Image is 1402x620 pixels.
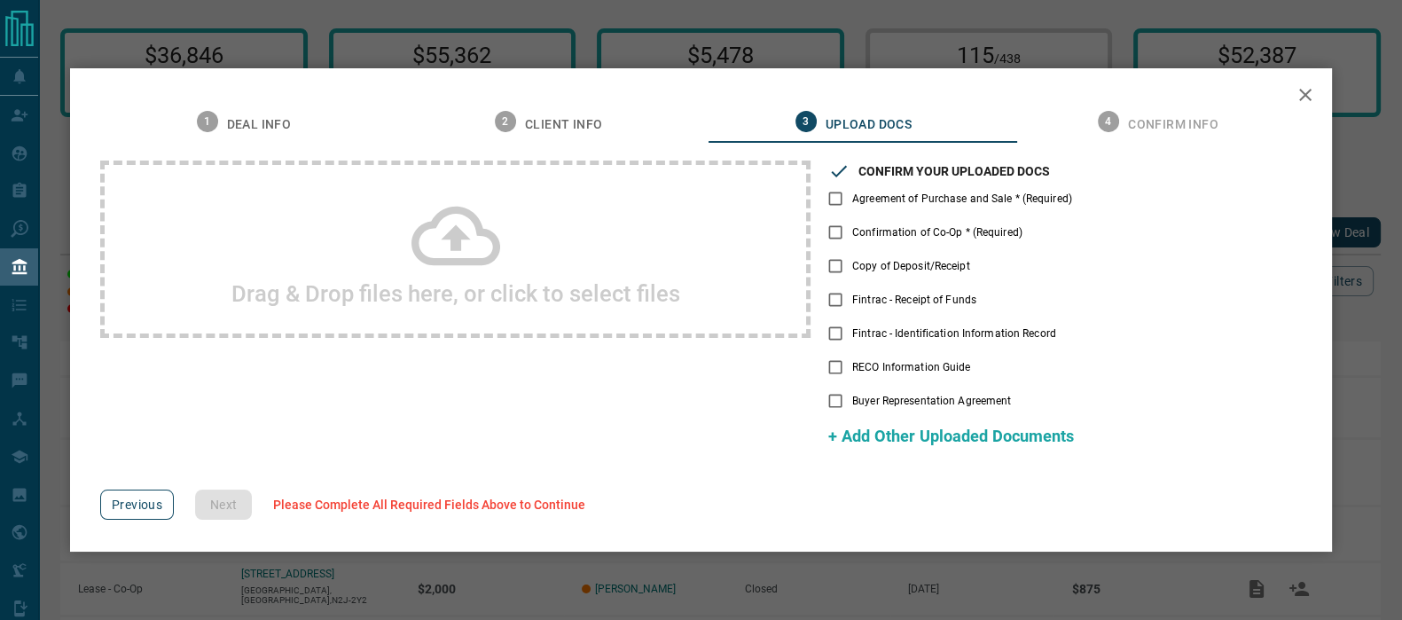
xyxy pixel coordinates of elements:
[100,161,811,338] div: Drag & Drop files here, or click to select files
[852,224,1022,240] span: Confirmation of Co-Op * (Required)
[828,427,1074,445] span: + Add Other Uploaded Documents
[227,117,292,133] span: Deal Info
[852,359,970,375] span: RECO Information Guide
[273,498,585,512] span: Please Complete All Required Fields Above to Continue
[852,191,1072,207] span: Agreement of Purchase and Sale * (Required)
[803,115,809,128] text: 3
[852,258,970,274] span: Copy of Deposit/Receipt
[852,393,1011,409] span: Buyer Representation Agreement
[100,490,174,520] button: Previous
[231,280,680,307] h2: Drag & Drop files here, or click to select files
[502,115,508,128] text: 2
[852,292,976,308] span: Fintrac - Receipt of Funds
[826,117,912,133] span: Upload Docs
[204,115,210,128] text: 1
[852,326,1056,341] span: Fintrac - Identification Information Record
[858,164,1050,178] h3: CONFIRM YOUR UPLOADED DOCS
[525,117,602,133] span: Client Info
